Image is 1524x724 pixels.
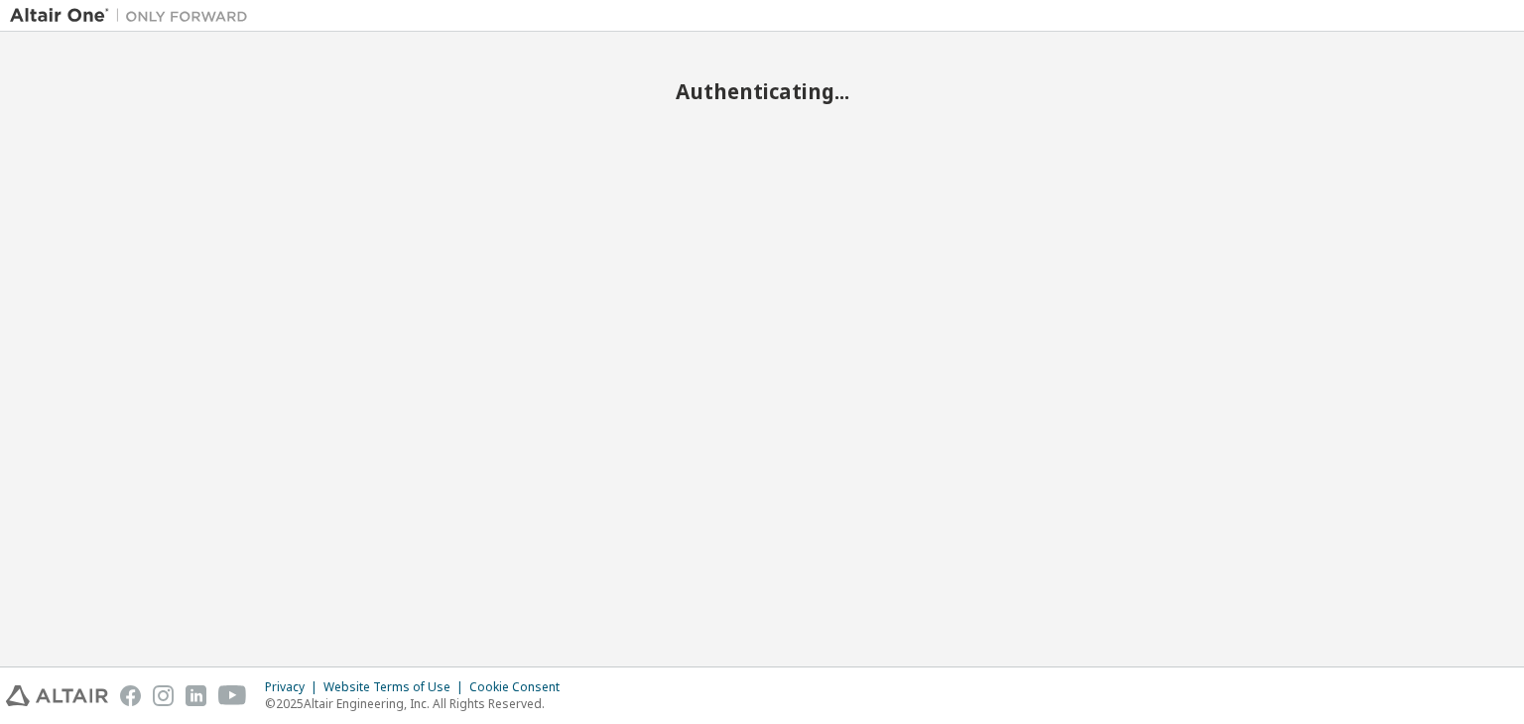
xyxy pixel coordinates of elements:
[323,679,469,695] div: Website Terms of Use
[218,685,247,706] img: youtube.svg
[6,685,108,706] img: altair_logo.svg
[153,685,174,706] img: instagram.svg
[10,6,258,26] img: Altair One
[10,78,1514,104] h2: Authenticating...
[120,685,141,706] img: facebook.svg
[186,685,206,706] img: linkedin.svg
[265,679,323,695] div: Privacy
[469,679,571,695] div: Cookie Consent
[265,695,571,712] p: © 2025 Altair Engineering, Inc. All Rights Reserved.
